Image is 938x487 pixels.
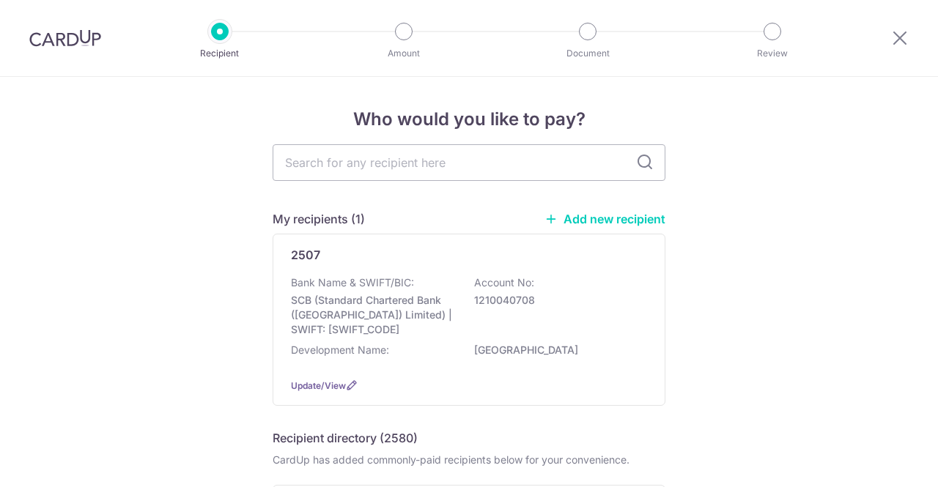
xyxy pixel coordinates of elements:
p: Review [718,46,827,61]
a: Update/View [291,380,346,391]
h5: My recipients (1) [273,210,365,228]
p: Bank Name & SWIFT/BIC: [291,275,414,290]
iframe: Opens a widget where you can find more information [844,443,923,480]
img: CardUp [29,29,101,47]
p: SCB (Standard Chartered Bank ([GEOGRAPHIC_DATA]) Limited) | SWIFT: [SWIFT_CODE] [291,293,455,337]
p: 1210040708 [474,293,638,308]
h5: Recipient directory (2580) [273,429,418,447]
a: Add new recipient [544,212,665,226]
p: Development Name: [291,343,389,357]
p: Document [533,46,642,61]
p: Account No: [474,275,534,290]
h4: Who would you like to pay? [273,106,665,133]
p: [GEOGRAPHIC_DATA] [474,343,638,357]
p: 2507 [291,246,320,264]
div: CardUp has added commonly-paid recipients below for your convenience. [273,453,665,467]
p: Amount [350,46,458,61]
input: Search for any recipient here [273,144,665,181]
p: Recipient [166,46,274,61]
